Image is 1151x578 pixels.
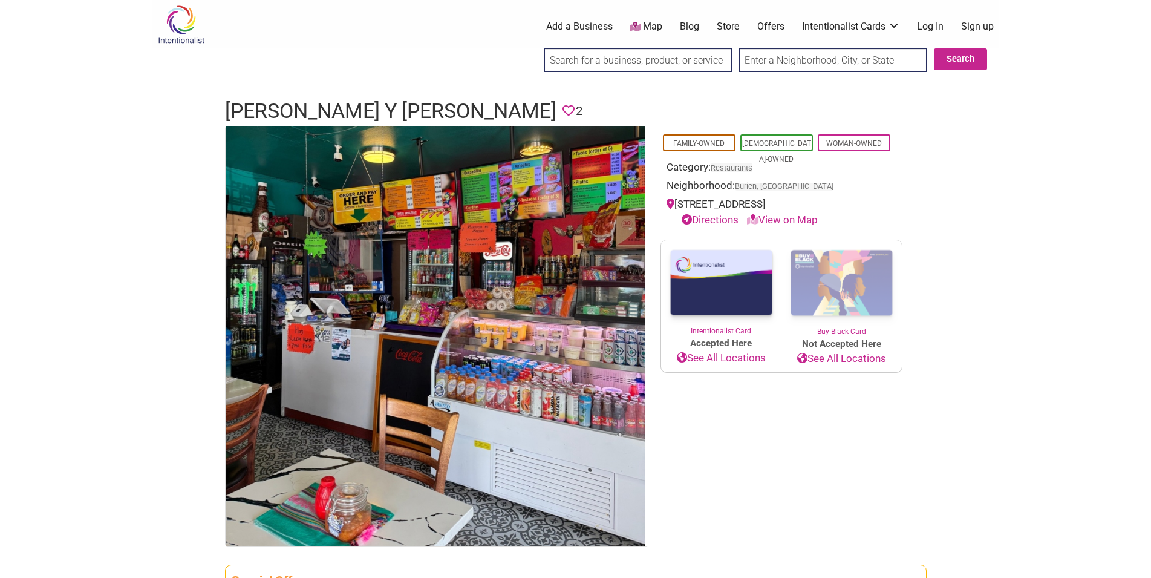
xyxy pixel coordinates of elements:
[711,163,752,172] a: Restaurants
[802,20,900,33] a: Intentionalist Cards
[717,20,740,33] a: Store
[934,48,987,70] button: Search
[781,351,902,367] a: See All Locations
[826,139,882,148] a: Woman-Owned
[661,337,781,350] span: Accepted Here
[661,240,781,337] a: Intentionalist Card
[781,240,902,337] a: Buy Black Card
[680,20,699,33] a: Blog
[917,20,944,33] a: Log In
[667,160,896,179] div: Category:
[739,48,927,72] input: Enter a Neighborhood, City, or State
[781,240,902,326] img: Buy Black Card
[152,5,210,44] img: Intentionalist
[747,214,818,226] a: View on Map
[682,214,739,226] a: Directions
[225,97,556,126] h1: [PERSON_NAME] y [PERSON_NAME]
[546,20,613,33] a: Add a Business
[673,139,725,148] a: Family-Owned
[667,197,896,228] div: [STREET_ADDRESS]
[667,178,896,197] div: Neighborhood:
[544,48,732,72] input: Search for a business, product, or service
[661,240,781,326] img: Intentionalist Card
[661,350,781,366] a: See All Locations
[735,183,833,191] span: Burien, [GEOGRAPHIC_DATA]
[576,102,582,120] span: 2
[961,20,994,33] a: Sign up
[630,20,662,34] a: Map
[742,139,811,163] a: [DEMOGRAPHIC_DATA]-Owned
[781,337,902,351] span: Not Accepted Here
[757,20,784,33] a: Offers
